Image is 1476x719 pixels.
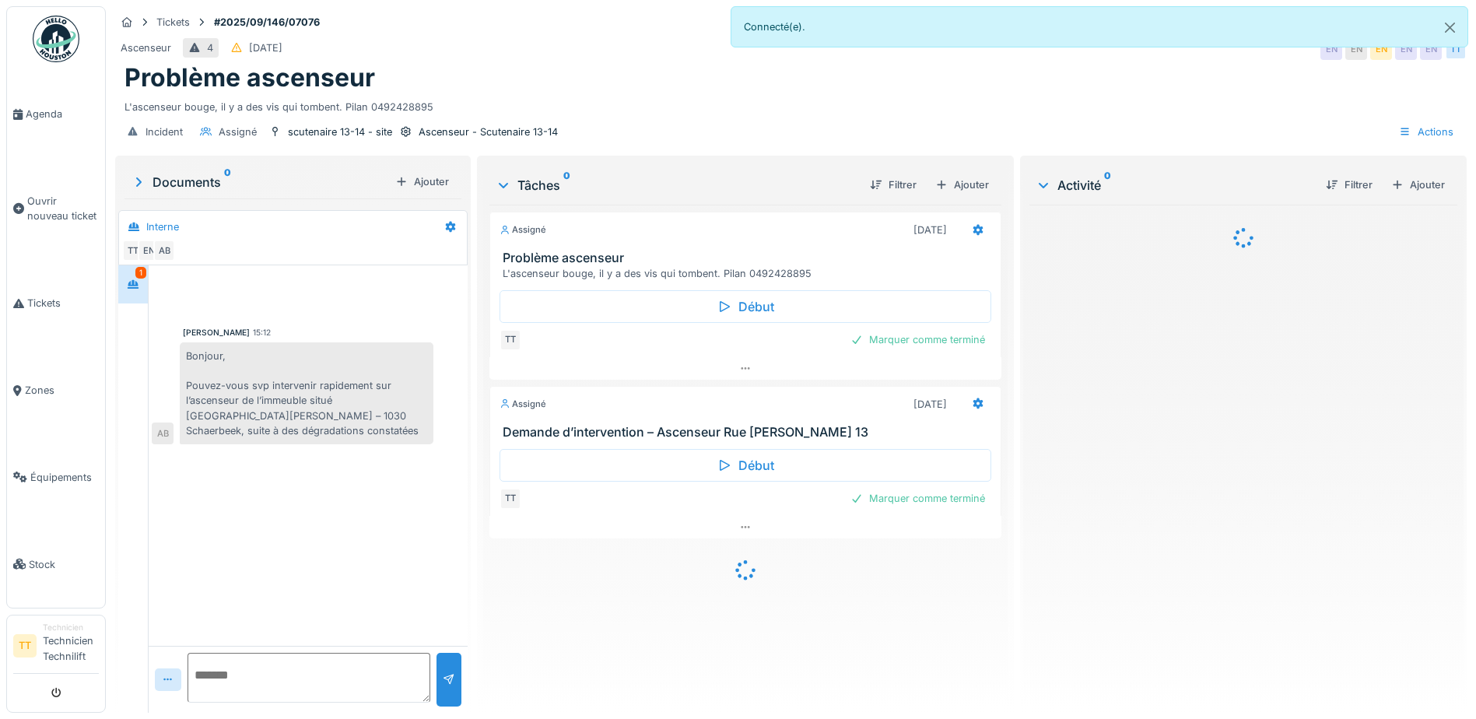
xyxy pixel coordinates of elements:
[29,557,99,572] span: Stock
[13,622,99,674] a: TT TechnicienTechnicien Technilift
[500,488,521,510] div: TT
[389,171,455,192] div: Ajouter
[500,290,991,323] div: Début
[7,521,105,608] a: Stock
[1420,38,1442,60] div: EN
[152,423,174,444] div: AB
[503,266,994,281] div: L'ascenseur bouge, il y a des vis qui tombent. Pilan 0492428895
[496,176,857,195] div: Tâches
[43,622,99,633] div: Technicien
[156,15,190,30] div: Tickets
[1104,176,1111,195] sup: 0
[121,40,171,55] div: Ascenseur
[7,158,105,260] a: Ouvrir nouveau ticket
[500,449,991,482] div: Début
[253,327,271,338] div: 15:12
[500,398,546,411] div: Assigné
[183,327,250,338] div: [PERSON_NAME]
[1036,176,1313,195] div: Activité
[288,125,392,139] div: scutenaire 13-14 - site
[27,296,99,310] span: Tickets
[131,173,389,191] div: Documents
[30,470,99,485] span: Équipements
[563,176,570,195] sup: 0
[929,174,995,195] div: Ajouter
[503,251,994,265] h3: Problème ascenseur
[33,16,79,62] img: Badge_color-CXgf-gQk.svg
[43,622,99,670] li: Technicien Technilift
[500,223,546,237] div: Assigné
[124,93,1457,114] div: L'ascenseur bouge, il y a des vis qui tombent. Pilan 0492428895
[7,71,105,158] a: Agenda
[208,15,326,30] strong: #2025/09/146/07076
[1445,38,1467,60] div: TT
[207,40,213,55] div: 4
[731,6,1469,47] div: Connecté(e).
[224,173,231,191] sup: 0
[7,433,105,521] a: Équipements
[249,40,282,55] div: [DATE]
[1432,7,1467,48] button: Close
[419,125,558,139] div: Ascenseur - Scutenaire 13-14
[503,425,994,440] h3: Demande d’intervention – Ascenseur Rue [PERSON_NAME] 13
[1320,38,1342,60] div: EN
[1392,121,1460,143] div: Actions
[7,347,105,434] a: Zones
[180,342,433,444] div: Bonjour, Pouvez-vous svp intervenir rapidement sur l’ascenseur de l’immeuble situé [GEOGRAPHIC_DA...
[26,107,99,121] span: Agenda
[135,267,146,279] div: 1
[27,194,99,223] span: Ouvrir nouveau ticket
[13,634,37,658] li: TT
[913,223,947,237] div: [DATE]
[145,125,183,139] div: Incident
[219,125,257,139] div: Assigné
[1320,174,1379,195] div: Filtrer
[1345,38,1367,60] div: EN
[153,240,175,261] div: AB
[1370,38,1392,60] div: EN
[844,329,991,350] div: Marquer comme terminé
[25,383,99,398] span: Zones
[1395,38,1417,60] div: EN
[7,260,105,347] a: Tickets
[913,397,947,412] div: [DATE]
[146,219,179,234] div: Interne
[844,488,991,509] div: Marquer comme terminé
[864,174,923,195] div: Filtrer
[500,329,521,351] div: TT
[1385,174,1451,195] div: Ajouter
[122,240,144,261] div: TT
[138,240,160,261] div: EN
[124,63,375,93] h1: Problème ascenseur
